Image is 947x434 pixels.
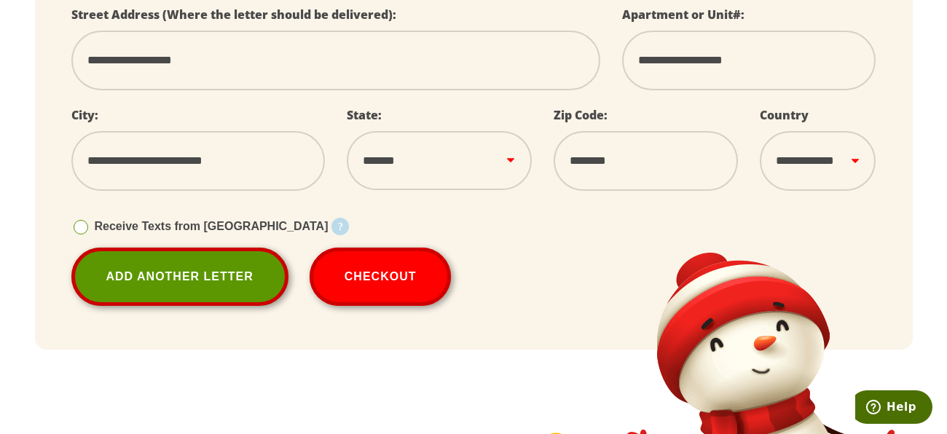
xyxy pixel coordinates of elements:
[347,107,382,123] label: State:
[95,220,329,232] span: Receive Texts from [GEOGRAPHIC_DATA]
[760,107,809,123] label: Country
[554,107,608,123] label: Zip Code:
[855,390,932,427] iframe: Opens a widget where you can find more information
[310,248,452,306] button: Checkout
[71,7,396,23] label: Street Address (Where the letter should be delivered):
[71,107,98,123] label: City:
[622,7,744,23] label: Apartment or Unit#:
[71,248,288,306] a: Add Another Letter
